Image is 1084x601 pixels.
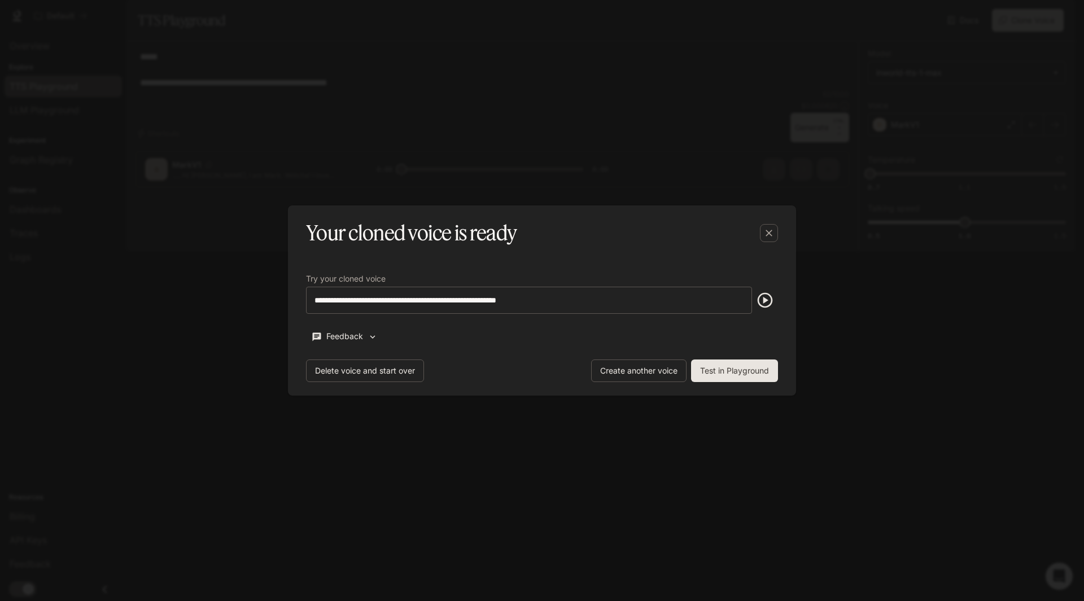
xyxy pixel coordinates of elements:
[306,275,386,283] p: Try your cloned voice
[591,359,687,382] button: Create another voice
[306,219,517,247] h5: Your cloned voice is ready
[691,359,778,382] button: Test in Playground
[306,359,424,382] button: Delete voice and start over
[306,327,383,346] button: Feedback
